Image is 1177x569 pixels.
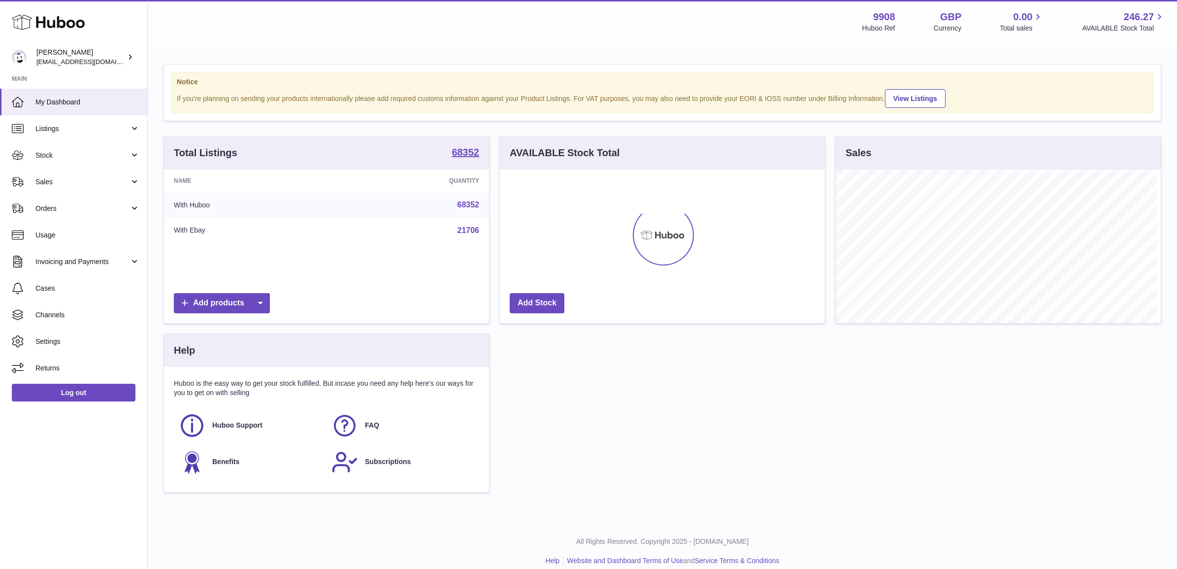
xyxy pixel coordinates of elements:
h3: Total Listings [174,146,237,160]
strong: GBP [940,10,961,24]
a: Log out [12,384,135,402]
h3: AVAILABLE Stock Total [510,146,620,160]
a: Subscriptions [331,449,474,475]
a: Help [546,557,560,565]
a: Huboo Support [179,412,322,439]
strong: 68352 [452,147,479,157]
a: Benefits [179,449,322,475]
a: 0.00 Total sales [1000,10,1044,33]
a: Add products [174,293,270,313]
a: 21706 [458,226,480,234]
span: AVAILABLE Stock Total [1082,24,1165,33]
span: Cases [35,284,140,293]
a: 246.27 AVAILABLE Stock Total [1082,10,1165,33]
li: and [563,556,779,566]
img: tbcollectables@hotmail.co.uk [12,50,27,65]
span: My Dashboard [35,98,140,107]
span: [EMAIL_ADDRESS][DOMAIN_NAME] [36,58,145,66]
div: Huboo Ref [862,24,895,33]
th: Quantity [335,169,489,192]
strong: 9908 [873,10,895,24]
span: Sales [35,177,130,187]
a: Add Stock [510,293,564,313]
span: Listings [35,124,130,134]
span: FAQ [365,421,379,430]
p: Huboo is the easy way to get your stock fulfilled. But incase you need any help here's our ways f... [174,379,479,398]
span: Orders [35,204,130,213]
span: Usage [35,231,140,240]
a: Service Terms & Conditions [695,557,780,565]
span: 0.00 [1014,10,1033,24]
td: With Ebay [164,218,335,243]
a: Website and Dashboard Terms of Use [567,557,683,565]
span: Total sales [1000,24,1044,33]
span: Returns [35,364,140,373]
span: Invoicing and Payments [35,257,130,267]
span: Stock [35,151,130,160]
span: Huboo Support [212,421,262,430]
th: Name [164,169,335,192]
span: Channels [35,310,140,320]
a: View Listings [885,89,946,108]
a: FAQ [331,412,474,439]
span: Settings [35,337,140,346]
div: [PERSON_NAME] [36,48,125,67]
div: Currency [934,24,962,33]
h3: Sales [846,146,871,160]
td: With Huboo [164,192,335,218]
a: 68352 [458,201,480,209]
span: Benefits [212,457,239,467]
span: Subscriptions [365,457,411,467]
h3: Help [174,344,195,357]
strong: Notice [177,77,1148,87]
a: 68352 [452,147,479,159]
div: If you're planning on sending your products internationally please add required customs informati... [177,88,1148,108]
p: All Rights Reserved. Copyright 2025 - [DOMAIN_NAME] [156,537,1169,546]
span: 246.27 [1124,10,1154,24]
